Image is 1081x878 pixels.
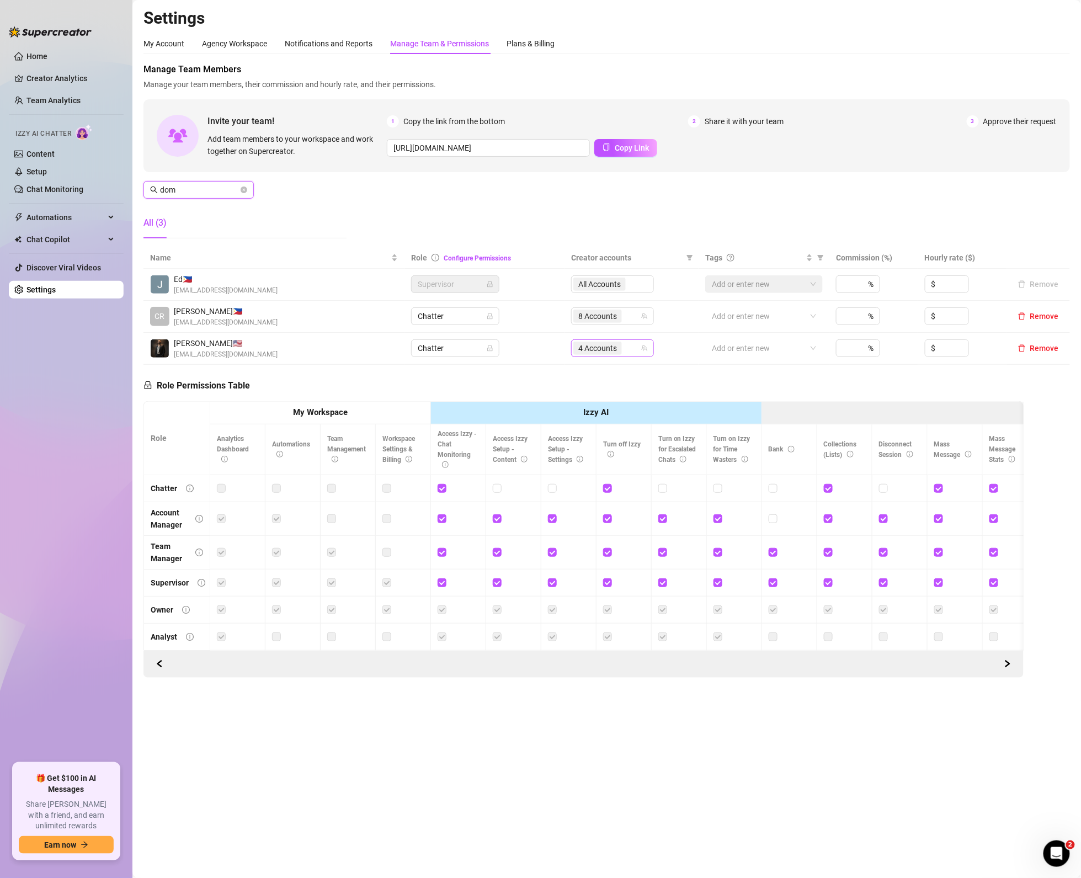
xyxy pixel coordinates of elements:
[151,482,177,494] div: Chatter
[195,515,203,523] span: info-circle
[186,633,194,641] span: info-circle
[26,263,101,272] a: Discover Viral Videos
[713,435,750,464] span: Turn on Izzy for Time Wasters
[742,456,748,462] span: info-circle
[195,549,203,556] span: info-circle
[418,276,493,292] span: Supervisor
[521,456,528,462] span: info-circle
[608,451,614,457] span: info-circle
[156,660,163,668] span: left
[151,577,189,589] div: Supervisor
[487,313,493,320] span: lock
[174,317,278,328] span: [EMAIL_ADDRESS][DOMAIN_NAME]
[272,440,310,459] span: Automations
[824,440,857,459] span: Collections (Lists)
[198,579,205,587] span: info-circle
[1004,660,1011,668] span: right
[418,340,493,356] span: Chatter
[26,209,105,226] span: Automations
[382,435,415,464] span: Workspace Settings & Billing
[151,507,187,531] div: Account Manager
[879,440,913,459] span: Disconnect Session
[918,247,1007,269] th: Hourly rate ($)
[989,435,1016,464] span: Mass Message Stats
[1066,840,1075,849] span: 2
[442,461,449,468] span: info-circle
[571,252,682,264] span: Creator accounts
[1009,456,1015,462] span: info-circle
[174,273,278,285] span: Ed 🇵🇭
[207,114,387,128] span: Invite your team!
[727,254,734,262] span: question-circle
[1030,344,1059,353] span: Remove
[14,236,22,243] img: Chat Copilot
[26,231,105,248] span: Chat Copilot
[817,254,824,261] span: filter
[603,440,641,459] span: Turn off Izzy
[965,451,972,457] span: info-circle
[418,308,493,324] span: Chatter
[577,456,583,462] span: info-circle
[186,485,194,492] span: info-circle
[487,345,493,352] span: lock
[705,252,722,264] span: Tags
[150,252,389,264] span: Name
[507,38,555,50] div: Plans & Billing
[160,184,238,196] input: Search members
[615,143,649,152] span: Copy Link
[293,407,348,417] strong: My Workspace
[493,435,528,464] span: Access Izzy Setup - Content
[1018,312,1026,320] span: delete
[1043,840,1070,867] iframe: Intercom live chat
[573,310,622,323] span: 8 Accounts
[26,150,55,158] a: Content
[217,435,249,464] span: Analytics Dashboard
[151,275,169,294] img: Ed
[285,38,372,50] div: Notifications and Reports
[327,435,366,464] span: Team Management
[438,430,477,469] span: Access Izzy - Chat Monitoring
[403,115,505,127] span: Copy the link from the bottom
[19,836,114,854] button: Earn nowarrow-right
[432,254,439,262] span: info-circle
[705,115,784,127] span: Share it with your team
[174,285,278,296] span: [EMAIL_ADDRESS][DOMAIN_NAME]
[143,8,1070,29] h2: Settings
[658,435,696,464] span: Turn on Izzy for Escalated Chats
[1014,310,1063,323] button: Remove
[26,70,115,87] a: Creator Analytics
[155,310,165,322] span: CR
[332,456,338,462] span: info-circle
[788,446,795,453] span: info-circle
[815,249,826,266] span: filter
[143,379,250,392] h5: Role Permissions Table
[174,349,278,360] span: [EMAIL_ADDRESS][DOMAIN_NAME]
[983,115,1057,127] span: Approve their request
[769,445,795,453] span: Bank
[202,38,267,50] div: Agency Workspace
[174,337,278,349] span: [PERSON_NAME] 🇺🇸
[26,167,47,176] a: Setup
[81,841,88,849] span: arrow-right
[907,451,913,457] span: info-circle
[221,456,228,462] span: info-circle
[26,185,83,194] a: Chat Monitoring
[143,216,167,230] div: All (3)
[241,187,247,193] span: close-circle
[151,540,187,565] div: Team Manager
[641,313,648,320] span: team
[578,342,617,354] span: 4 Accounts
[151,655,168,673] button: Scroll Forward
[143,247,404,269] th: Name
[151,631,177,643] div: Analyst
[76,124,93,140] img: AI Chatter
[276,451,283,457] span: info-circle
[26,285,56,294] a: Settings
[15,129,71,139] span: Izzy AI Chatter
[847,451,854,457] span: info-circle
[999,655,1016,673] button: Scroll Backward
[150,186,158,194] span: search
[143,78,1070,91] span: Manage your team members, their commission and hourly rate, and their permissions.
[174,305,278,317] span: [PERSON_NAME] 🇵🇭
[26,52,47,61] a: Home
